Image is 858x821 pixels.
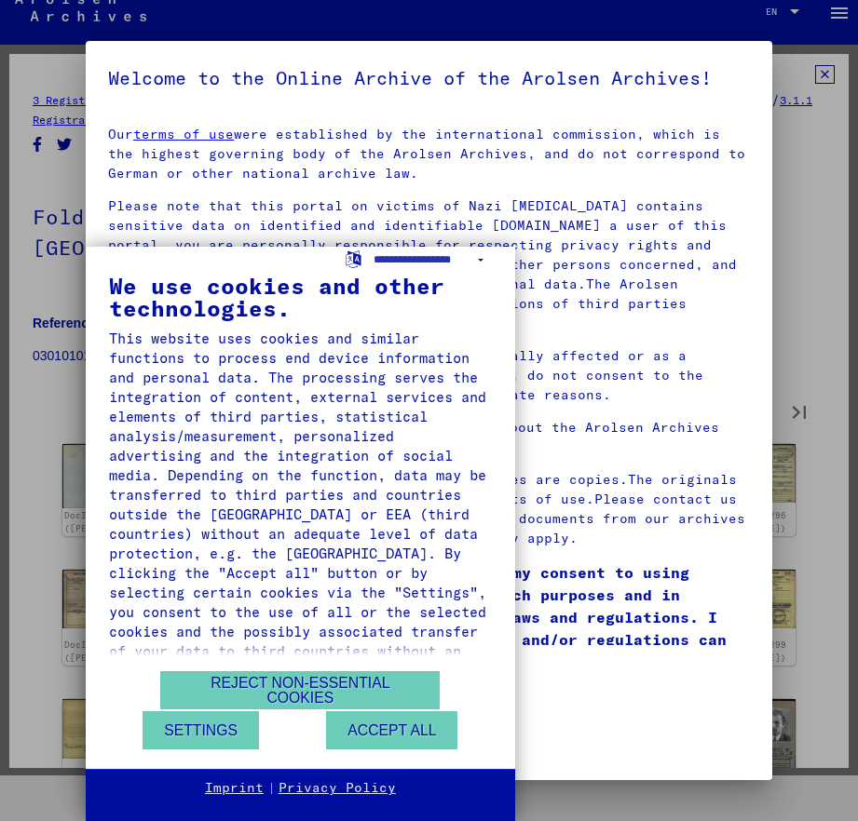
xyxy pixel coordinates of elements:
[109,275,492,319] div: We use cookies and other technologies.
[326,711,457,749] button: Accept all
[279,779,396,798] a: Privacy Policy
[143,711,259,749] button: Settings
[205,779,264,798] a: Imprint
[109,329,492,680] div: This website uses cookies and similar functions to process end device information and personal da...
[160,671,440,709] button: Reject non-essential cookies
